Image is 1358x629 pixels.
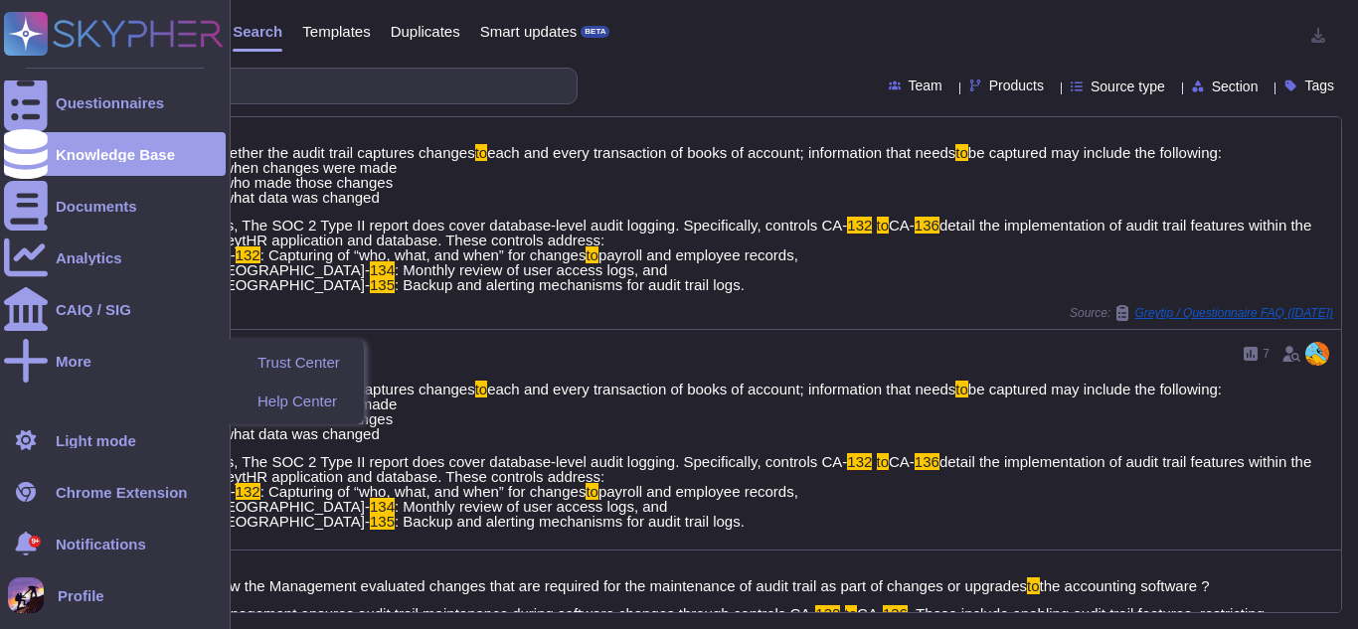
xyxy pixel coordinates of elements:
mark: 134 [370,498,395,515]
span: Yes, The SOC 2 Type II report does cover database-level audit logging. Specifically, controls CA- [210,453,847,470]
div: More [56,354,91,369]
span: Section [1212,79,1259,93]
span: Tags [1304,79,1334,92]
mark: 136 [915,217,939,234]
span: each and every transaction of books of account; information that needs [487,144,955,161]
span: Trust Center [257,355,340,370]
span: : Capturing of “who, what, and when” for changes [260,246,587,263]
mark: to [475,381,488,397]
span: Notifications [56,537,146,551]
span: the accounting software ? [1040,577,1210,594]
span: Help Center [257,393,337,408]
span: : Monthly review of user access logs, and [GEOGRAPHIC_DATA]- [210,261,667,293]
img: user [8,577,44,613]
span: Greytip / Questionnaire FAQ ([DATE]) [1134,307,1333,319]
span: Duplicates [391,24,460,39]
span: Management ensures audit trail maintenance during software changes through controls CA- [210,605,816,622]
mark: 132 [236,246,260,263]
span: each and every transaction of books of account; information that needs [487,381,955,397]
button: user [4,573,58,617]
span: Products [989,79,1044,92]
div: Knowledge Base [56,147,175,162]
mark: to [586,246,598,263]
div: BETA [581,26,609,38]
span: 7 [1263,348,1270,360]
img: user [1305,342,1329,366]
a: Chrome Extension [4,470,226,514]
mark: 132 [815,605,840,622]
a: Knowledge Base [4,132,226,176]
span: : Capturing of “who, what, and when” for changes [260,483,587,500]
span: CA- [889,453,915,470]
mark: 136 [915,453,939,470]
mark: to [955,144,968,161]
span: CA- [857,605,883,622]
span: CA- [889,217,915,234]
mark: to [586,483,598,500]
mark: to [845,605,858,622]
mark: to [877,453,890,470]
span: Profile [58,588,104,603]
span: : Backup and alerting mechanisms for audit trail logs. [395,276,745,293]
a: Analytics [4,236,226,279]
span: How the Management evaluated changes that are required for the maintenance of audit trail as part... [211,577,1027,594]
mark: to [475,144,488,161]
mark: 134 [370,261,395,278]
mark: to [1027,577,1040,594]
span: Templates [302,24,370,39]
div: CAIQ / SIG [56,302,131,317]
mark: 136 [883,605,908,622]
span: Search [233,24,282,39]
div: Questionnaires [56,95,164,110]
span: Source: [1070,305,1333,321]
span: Yes, The SOC 2 Type II report does cover database-level audit logging. Specifically, controls CA- [210,217,847,234]
mark: to [955,381,968,397]
div: 9+ [29,536,41,548]
mark: to [877,217,890,234]
span: : Monthly review of user access logs, and [GEOGRAPHIC_DATA]- [210,498,667,530]
mark: 135 [370,513,395,530]
div: Chrome Extension [56,485,188,500]
span: : Backup and alerting mechanisms for audit trail logs. [395,513,745,530]
input: Search a question or template... [79,69,557,103]
span: Smart updates [480,24,578,39]
span: whether the audit trail captures changes [211,144,475,161]
div: Documents [56,199,137,214]
mark: 132 [847,217,872,234]
span: Team [909,79,942,92]
mark: 132 [236,483,260,500]
a: CAIQ / SIG [4,287,226,331]
mark: 135 [370,276,395,293]
div: Light mode [56,433,136,448]
a: Documents [4,184,226,228]
a: Questionnaires [4,80,226,124]
span: Source type [1091,79,1165,93]
mark: 132 [847,453,872,470]
div: Analytics [56,250,122,265]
